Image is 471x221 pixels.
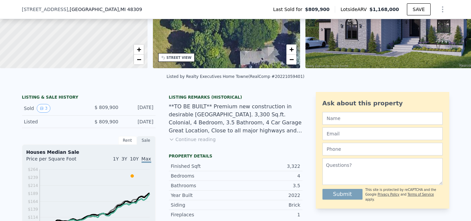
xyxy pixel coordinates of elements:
div: Listed by Realty Executives Home Towne (RealComp #20221059401) [167,74,304,79]
a: Zoom in [286,44,296,54]
span: − [137,55,141,64]
div: 2022 [236,192,300,199]
input: Email [322,127,443,140]
tspan: $114 [28,215,38,220]
div: Listed [24,118,83,125]
button: SAVE [407,3,430,15]
div: Listing Remarks (Historical) [169,95,302,100]
span: $ 809,900 [94,105,118,110]
tspan: $189 [28,191,38,196]
div: Sold [24,104,83,113]
div: 3,322 [236,163,300,170]
tspan: $239 [28,175,38,180]
span: [STREET_ADDRESS] [22,6,68,13]
div: Houses Median Sale [26,149,151,155]
span: Last Sold for [273,6,305,13]
tspan: $139 [28,207,38,212]
a: Zoom in [134,44,144,54]
div: Siding [171,202,236,208]
div: This site is protected by reCAPTCHA and the Google and apply. [365,188,442,202]
button: Submit [322,189,363,200]
tspan: $164 [28,199,38,204]
div: LISTING & SALE HISTORY [22,95,156,101]
div: 3.5 [236,182,300,189]
div: **TO BE BUILT** Premium new construction in desirable [GEOGRAPHIC_DATA]. 3,300 Sq.ft. Colonial, 4... [169,103,302,135]
div: STREET VIEW [167,55,192,60]
tspan: $264 [28,167,38,172]
div: Bathrooms [171,182,236,189]
div: Price per Square Foot [26,155,89,166]
a: Zoom out [286,54,296,65]
span: Lotside ARV [340,6,369,13]
span: , [GEOGRAPHIC_DATA] [68,6,142,13]
span: Max [142,156,151,163]
button: Show Options [436,3,449,16]
span: 3Y [122,156,127,161]
div: Fireplaces [171,211,236,218]
div: [DATE] [124,118,154,125]
span: + [289,45,294,53]
div: Rent [118,136,137,145]
span: − [289,55,294,64]
div: 1 [236,211,300,218]
span: 1Y [113,156,119,161]
div: Brick [236,202,300,208]
span: , MI 48309 [119,7,142,12]
span: $1,168,000 [370,7,399,12]
div: Bedrooms [171,173,236,179]
a: Terms of Service [408,193,434,196]
span: + [137,45,141,53]
span: 10Y [130,156,139,161]
button: View historical data [37,104,51,113]
a: Privacy Policy [378,193,399,196]
span: $ 809,900 [94,119,118,124]
div: Finished Sqft [171,163,236,170]
input: Phone [322,143,443,155]
div: Sale [137,136,156,145]
tspan: $214 [28,183,38,188]
input: Name [322,112,443,125]
div: 4 [236,173,300,179]
span: $809,900 [305,6,330,13]
div: Ask about this property [322,99,443,108]
div: [DATE] [124,104,154,113]
div: Property details [169,153,302,159]
div: Year Built [171,192,236,199]
a: Zoom out [134,54,144,65]
button: Continue reading [169,136,216,143]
